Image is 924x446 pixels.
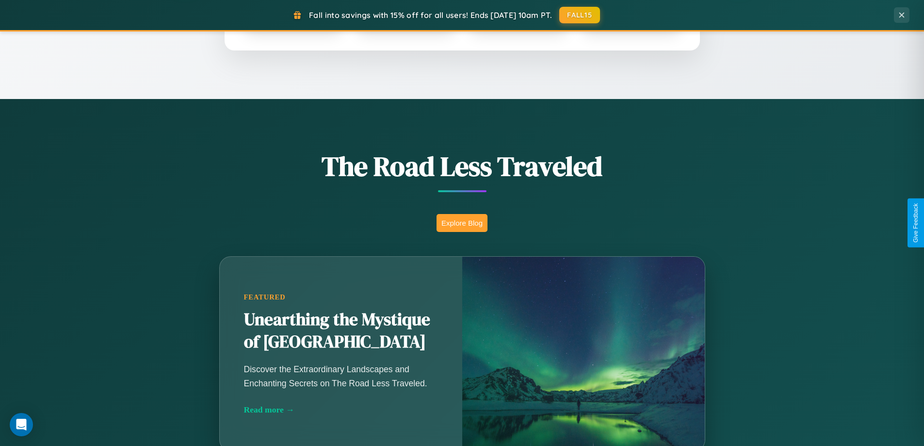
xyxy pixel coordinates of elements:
p: Discover the Extraordinary Landscapes and Enchanting Secrets on The Road Less Traveled. [244,363,438,390]
div: Featured [244,293,438,301]
h2: Unearthing the Mystique of [GEOGRAPHIC_DATA] [244,309,438,353]
h1: The Road Less Traveled [171,148,753,185]
div: Give Feedback [912,203,919,243]
div: Read more → [244,405,438,415]
button: FALL15 [559,7,600,23]
span: Fall into savings with 15% off for all users! Ends [DATE] 10am PT. [309,10,552,20]
div: Open Intercom Messenger [10,413,33,436]
button: Explore Blog [437,214,487,232]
